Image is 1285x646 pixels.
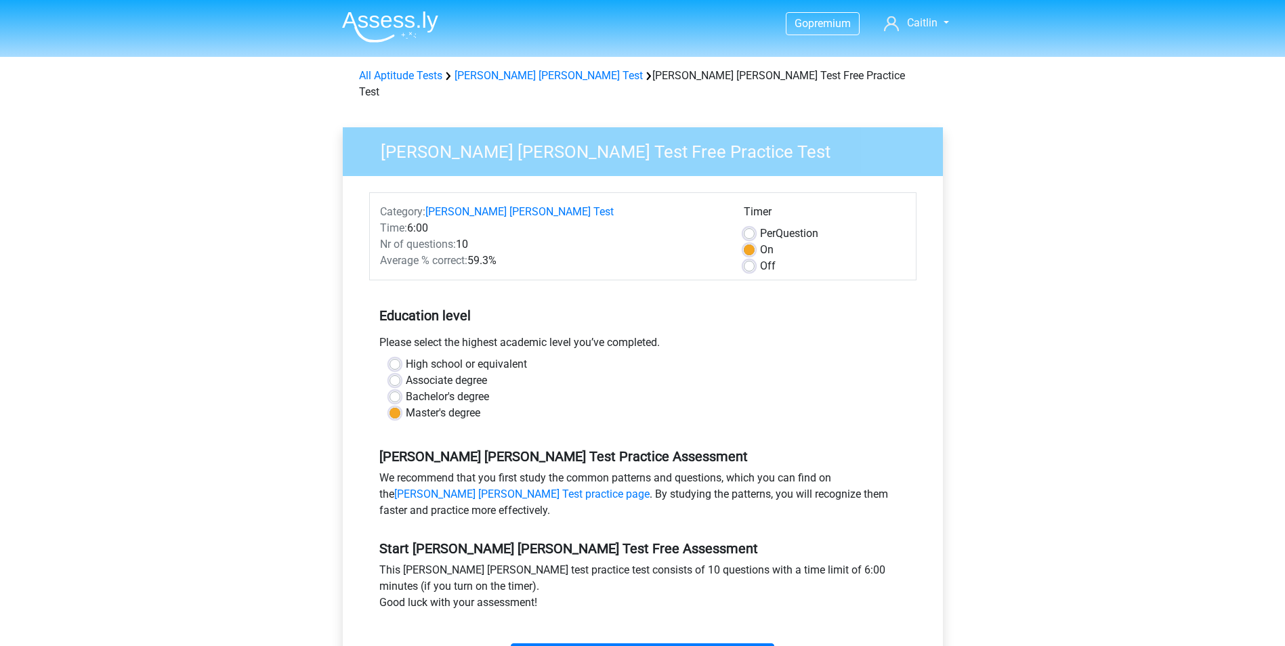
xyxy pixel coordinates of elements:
label: Bachelor's degree [406,389,489,405]
span: Category: [380,205,425,218]
img: Assessly [342,11,438,43]
h5: Education level [379,302,906,329]
a: [PERSON_NAME] [PERSON_NAME] Test [425,205,614,218]
a: [PERSON_NAME] [PERSON_NAME] Test [455,69,643,82]
h5: Start [PERSON_NAME] [PERSON_NAME] Test Free Assessment [379,540,906,557]
span: Average % correct: [380,254,467,267]
div: Please select the highest academic level you’ve completed. [369,335,917,356]
label: Master's degree [406,405,480,421]
label: Associate degree [406,372,487,389]
h5: [PERSON_NAME] [PERSON_NAME] Test Practice Assessment [379,448,906,465]
div: 10 [370,236,734,253]
a: [PERSON_NAME] [PERSON_NAME] Test practice page [394,488,650,500]
label: On [760,242,774,258]
div: [PERSON_NAME] [PERSON_NAME] Test Free Practice Test [354,68,932,100]
label: Off [760,258,776,274]
a: Gopremium [786,14,859,33]
label: High school or equivalent [406,356,527,372]
span: Time: [380,221,407,234]
div: 59.3% [370,253,734,269]
div: We recommend that you first study the common patterns and questions, which you can find on the . ... [369,470,917,524]
label: Question [760,225,818,242]
span: premium [808,17,851,30]
h3: [PERSON_NAME] [PERSON_NAME] Test Free Practice Test [364,136,933,163]
span: Caitlin [907,16,938,29]
div: 6:00 [370,220,734,236]
span: Go [795,17,808,30]
span: Nr of questions: [380,238,456,251]
a: Caitlin [879,15,954,31]
div: Timer [744,204,906,225]
a: All Aptitude Tests [359,69,442,82]
div: This [PERSON_NAME] [PERSON_NAME] test practice test consists of 10 questions with a time limit of... [369,562,917,616]
span: Per [760,227,776,240]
